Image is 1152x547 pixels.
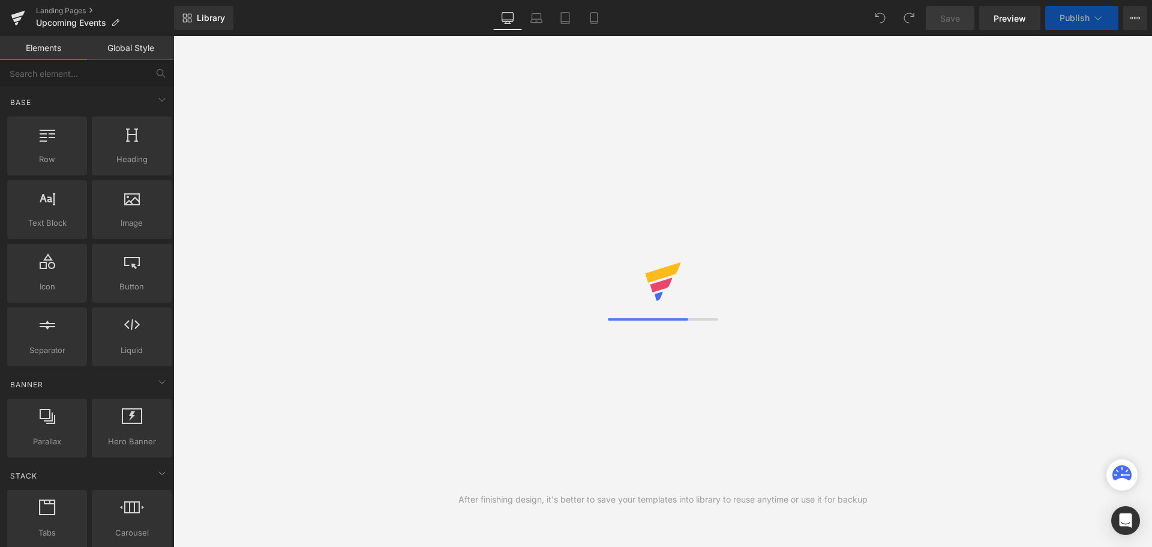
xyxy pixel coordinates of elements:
span: Text Block [11,217,83,229]
span: Icon [11,280,83,293]
div: After finishing design, it's better to save your templates into library to reuse anytime or use i... [458,493,868,506]
span: Image [95,217,168,229]
button: Redo [897,6,921,30]
a: Mobile [580,6,608,30]
span: Liquid [95,344,168,357]
span: Base [9,97,32,108]
span: Button [95,280,168,293]
button: More [1123,6,1147,30]
button: Undo [868,6,892,30]
button: Publish [1045,6,1118,30]
a: Preview [979,6,1040,30]
span: Heading [95,153,168,166]
span: Publish [1060,13,1090,23]
span: Upcoming Events [36,18,106,28]
span: Preview [994,12,1026,25]
a: Desktop [493,6,522,30]
a: Landing Pages [36,6,174,16]
span: Hero Banner [95,435,168,448]
div: Open Intercom Messenger [1111,506,1140,535]
span: Carousel [95,527,168,539]
a: Global Style [87,36,174,60]
a: Laptop [522,6,551,30]
span: Row [11,153,83,166]
a: New Library [174,6,233,30]
span: Stack [9,470,38,482]
span: Library [197,13,225,23]
span: Parallax [11,435,83,448]
span: Tabs [11,527,83,539]
a: Tablet [551,6,580,30]
span: Separator [11,344,83,357]
span: Banner [9,379,44,390]
span: Save [940,12,960,25]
